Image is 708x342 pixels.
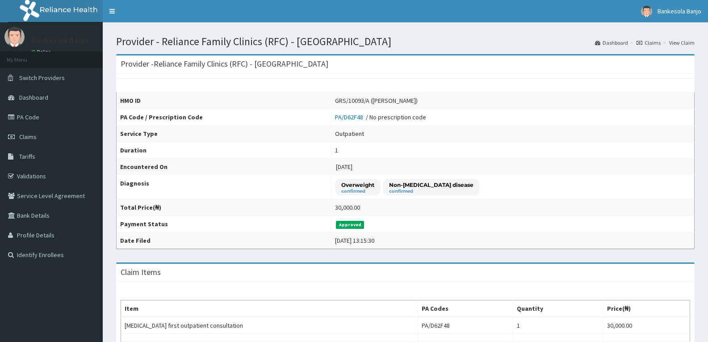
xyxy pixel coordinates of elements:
span: Tariffs [19,152,35,160]
th: PA Code / Prescription Code [117,109,331,126]
div: / No prescription code [335,113,426,122]
span: Bankesola Banjo [658,7,701,15]
small: confirmed [389,189,473,194]
div: 1 [335,146,338,155]
h3: Provider - Reliance Family Clinics (RFC) - [GEOGRAPHIC_DATA] [121,60,328,68]
a: Dashboard [595,39,628,46]
div: [DATE] 13:15:30 [335,236,374,245]
th: Service Type [117,126,331,142]
img: User Image [641,6,652,17]
th: Encountered On [117,159,331,175]
th: Diagnosis [117,175,331,199]
p: Overweight [341,181,374,189]
div: 30,000.00 [335,203,360,212]
h3: Claim Items [121,268,161,276]
a: PA/D62F48 [335,113,366,121]
td: 30,000.00 [603,317,690,334]
th: Payment Status [117,216,331,232]
h1: Provider - Reliance Family Clinics (RFC) - [GEOGRAPHIC_DATA] [116,36,695,47]
span: Switch Providers [19,74,65,82]
div: Outpatient [335,129,364,138]
td: PA/D62F48 [418,317,513,334]
span: Dashboard [19,93,48,101]
td: [MEDICAL_DATA] first outpatient consultation [121,317,418,334]
p: Non-[MEDICAL_DATA] disease [389,181,473,189]
th: Item [121,300,418,317]
span: Claims [19,133,37,141]
th: Total Price(₦) [117,199,331,216]
th: Duration [117,142,331,159]
a: Online [31,49,53,55]
div: GRS/10093/A ([PERSON_NAME]) [335,96,418,105]
a: View Claim [669,39,695,46]
a: Claims [637,39,661,46]
small: confirmed [341,189,374,194]
p: Bankesola Banjo [31,36,89,44]
th: PA Codes [418,300,513,317]
th: Date Filed [117,232,331,249]
th: Quantity [513,300,603,317]
th: HMO ID [117,93,331,109]
td: 1 [513,317,603,334]
span: [DATE] [336,163,352,171]
span: Approved [336,221,364,229]
th: Price(₦) [603,300,690,317]
img: User Image [4,27,25,47]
